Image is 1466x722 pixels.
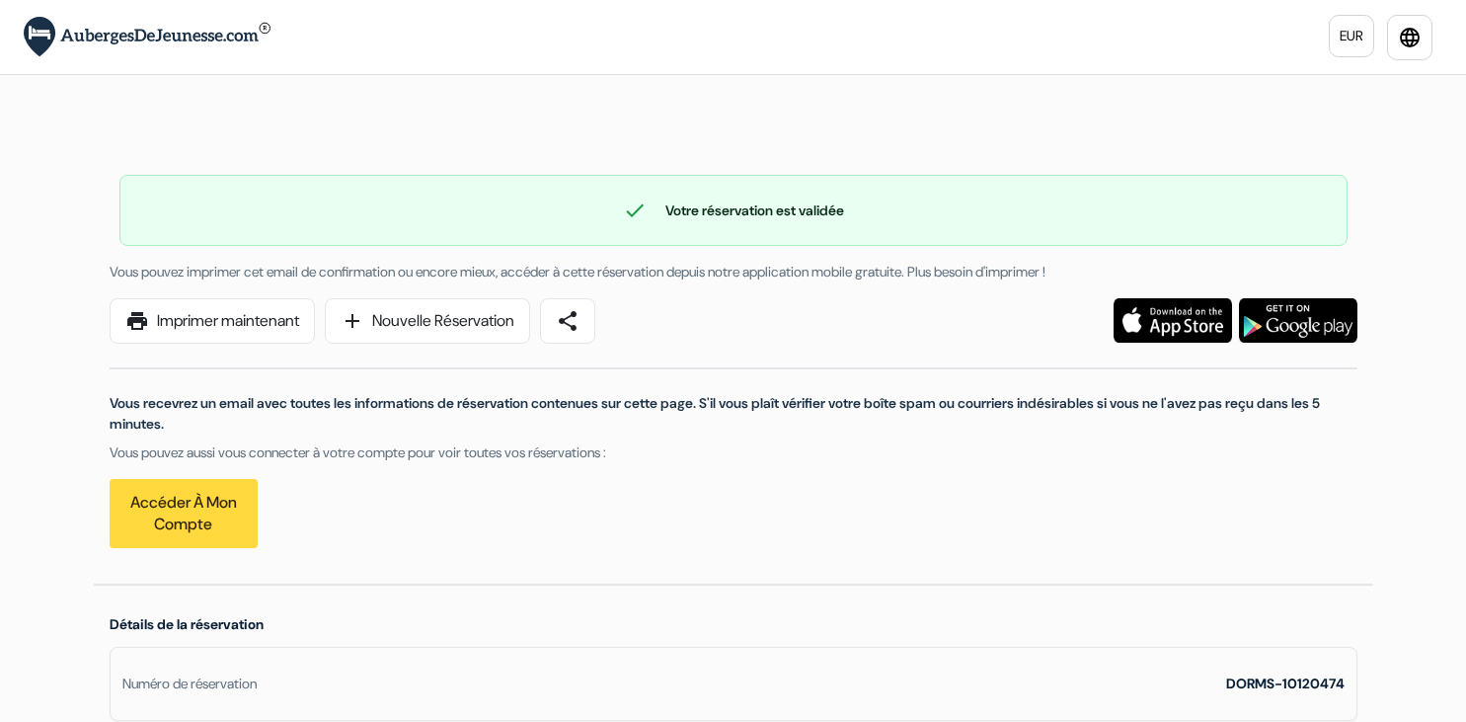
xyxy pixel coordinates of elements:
[1114,298,1232,343] img: Téléchargez l'application gratuite
[24,17,270,57] img: AubergesDeJeunesse.com
[110,615,264,633] span: Détails de la réservation
[110,298,315,344] a: printImprimer maintenant
[110,479,258,548] a: Accéder à mon compte
[110,442,1357,463] p: Vous pouvez aussi vous connecter à votre compte pour voir toutes vos réservations :
[120,199,1347,222] div: Votre réservation est validée
[110,393,1357,435] p: Vous recevrez un email avec toutes les informations de réservation contenues sur cette page. S'il...
[1387,15,1432,60] a: language
[325,298,530,344] a: addNouvelle Réservation
[341,309,364,333] span: add
[540,298,595,344] a: share
[556,309,579,333] span: share
[1239,298,1357,343] img: Téléchargez l'application gratuite
[1329,15,1374,57] a: EUR
[1398,26,1422,49] i: language
[1226,675,1345,692] strong: DORMS-10120474
[110,263,1045,281] span: Vous pouvez imprimer cet email de confirmation ou encore mieux, accéder à cette réservation depui...
[122,674,257,694] div: Numéro de réservation
[125,309,149,333] span: print
[623,199,647,222] span: check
